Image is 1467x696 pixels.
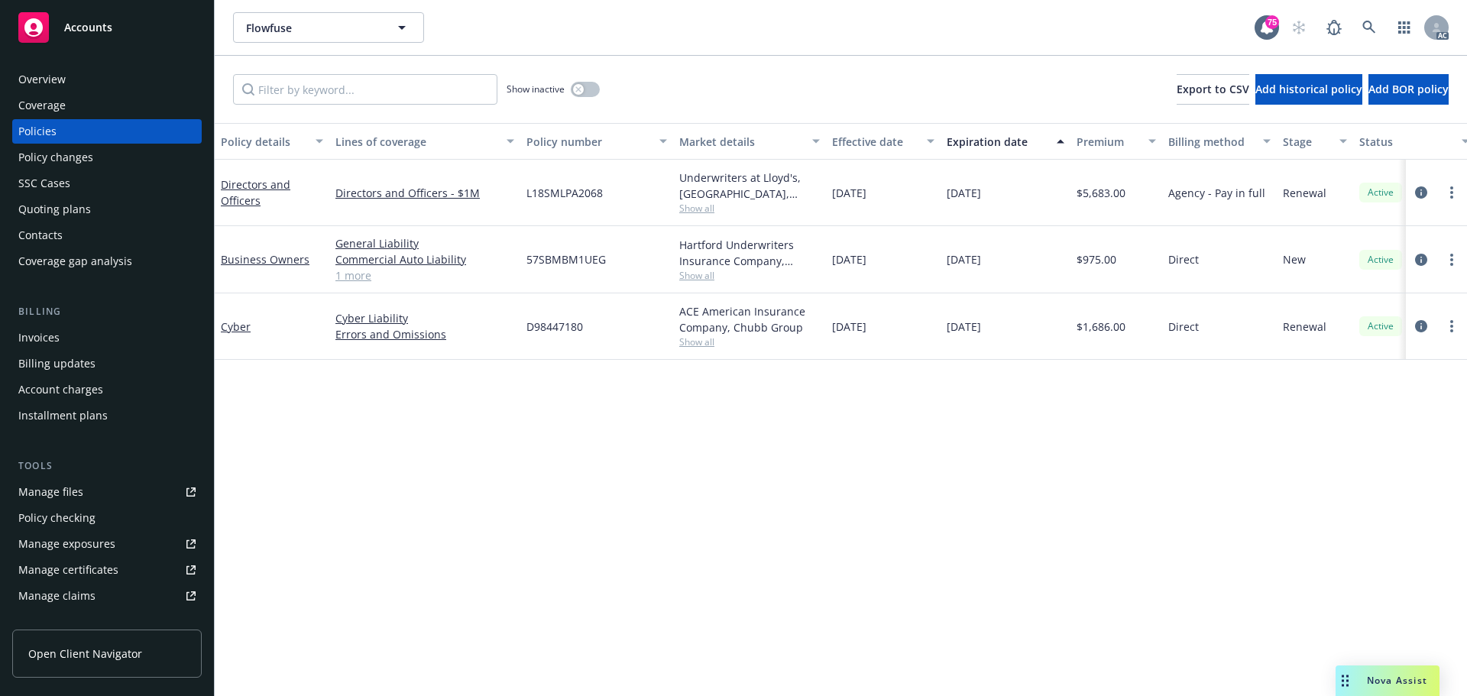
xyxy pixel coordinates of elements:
[18,171,70,196] div: SSC Cases
[1319,12,1349,43] a: Report a Bug
[1177,74,1249,105] button: Export to CSV
[679,134,803,150] div: Market details
[18,532,115,556] div: Manage exposures
[526,185,603,201] span: L18SMLPA2068
[1077,251,1116,267] span: $975.00
[679,170,820,202] div: Underwriters at Lloyd's, [GEOGRAPHIC_DATA], [PERSON_NAME] of [GEOGRAPHIC_DATA], RT Specialty Insu...
[1283,251,1306,267] span: New
[1077,134,1139,150] div: Premium
[18,377,103,402] div: Account charges
[64,21,112,34] span: Accounts
[12,558,202,582] a: Manage certificates
[12,377,202,402] a: Account charges
[1070,123,1162,160] button: Premium
[18,93,66,118] div: Coverage
[221,252,309,267] a: Business Owners
[1177,82,1249,96] span: Export to CSV
[18,325,60,350] div: Invoices
[12,197,202,222] a: Quoting plans
[12,480,202,504] a: Manage files
[233,12,424,43] button: Flowfuse
[18,610,90,634] div: Manage BORs
[12,532,202,556] a: Manage exposures
[12,119,202,144] a: Policies
[1367,674,1427,687] span: Nova Assist
[221,134,306,150] div: Policy details
[526,251,606,267] span: 57SBMBM1UEG
[1443,183,1461,202] a: more
[1255,74,1362,105] button: Add historical policy
[12,145,202,170] a: Policy changes
[1283,319,1326,335] span: Renewal
[18,506,96,530] div: Policy checking
[1168,185,1265,201] span: Agency - Pay in full
[335,134,497,150] div: Lines of coverage
[1168,251,1199,267] span: Direct
[335,310,514,326] a: Cyber Liability
[673,123,826,160] button: Market details
[507,83,565,95] span: Show inactive
[1354,12,1384,43] a: Search
[1412,183,1430,202] a: circleInformation
[1255,82,1362,96] span: Add historical policy
[18,119,57,144] div: Policies
[12,351,202,376] a: Billing updates
[1284,12,1314,43] a: Start snowing
[1336,665,1439,696] button: Nova Assist
[1443,317,1461,335] a: more
[28,646,142,662] span: Open Client Navigator
[12,610,202,634] a: Manage BORs
[335,251,514,267] a: Commercial Auto Liability
[12,249,202,274] a: Coverage gap analysis
[1389,12,1420,43] a: Switch app
[12,93,202,118] a: Coverage
[679,335,820,348] span: Show all
[335,185,514,201] a: Directors and Officers - $1M
[1412,251,1430,269] a: circleInformation
[1365,319,1396,333] span: Active
[18,249,132,274] div: Coverage gap analysis
[215,123,329,160] button: Policy details
[18,67,66,92] div: Overview
[233,74,497,105] input: Filter by keyword...
[18,584,96,608] div: Manage claims
[1359,134,1452,150] div: Status
[12,584,202,608] a: Manage claims
[679,237,820,269] div: Hartford Underwriters Insurance Company, Hartford Insurance Group
[832,251,866,267] span: [DATE]
[18,145,93,170] div: Policy changes
[1283,185,1326,201] span: Renewal
[12,403,202,428] a: Installment plans
[1077,185,1125,201] span: $5,683.00
[1277,123,1353,160] button: Stage
[12,171,202,196] a: SSC Cases
[941,123,1070,160] button: Expiration date
[947,319,981,335] span: [DATE]
[679,303,820,335] div: ACE American Insurance Company, Chubb Group
[12,304,202,319] div: Billing
[1443,251,1461,269] a: more
[1283,134,1330,150] div: Stage
[1162,123,1277,160] button: Billing method
[12,325,202,350] a: Invoices
[832,319,866,335] span: [DATE]
[832,134,918,150] div: Effective date
[526,319,583,335] span: D98447180
[18,480,83,504] div: Manage files
[679,202,820,215] span: Show all
[947,185,981,201] span: [DATE]
[1168,319,1199,335] span: Direct
[18,197,91,222] div: Quoting plans
[335,326,514,342] a: Errors and Omissions
[1077,319,1125,335] span: $1,686.00
[1365,186,1396,199] span: Active
[526,134,650,150] div: Policy number
[335,235,514,251] a: General Liability
[947,251,981,267] span: [DATE]
[246,20,378,36] span: Flowfuse
[12,506,202,530] a: Policy checking
[826,123,941,160] button: Effective date
[520,123,673,160] button: Policy number
[18,351,96,376] div: Billing updates
[1265,15,1279,29] div: 75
